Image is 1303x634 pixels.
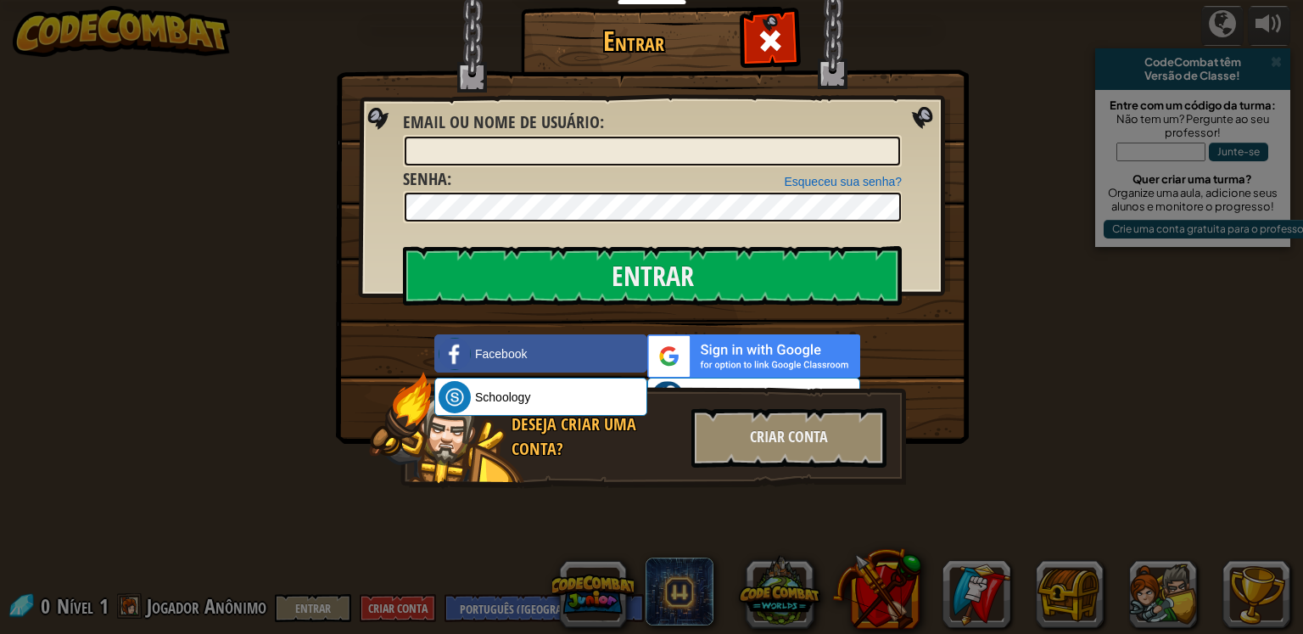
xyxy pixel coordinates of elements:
[475,345,527,362] span: Facebook
[439,338,471,370] img: facebook_small.png
[403,246,902,306] input: Entrar
[525,26,741,56] h1: Entrar
[403,167,451,192] label: :
[475,389,530,406] span: Schoology
[647,334,860,378] img: gplus_sso_button2.svg
[512,412,681,461] div: Deseja Criar uma Conta?
[403,110,600,133] span: Email ou nome de usuário
[691,408,886,468] div: Criar Conta
[784,175,902,188] a: Esqueceu sua senha?
[403,110,604,135] label: :
[403,167,447,190] span: Senha
[439,381,471,413] img: schoology.png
